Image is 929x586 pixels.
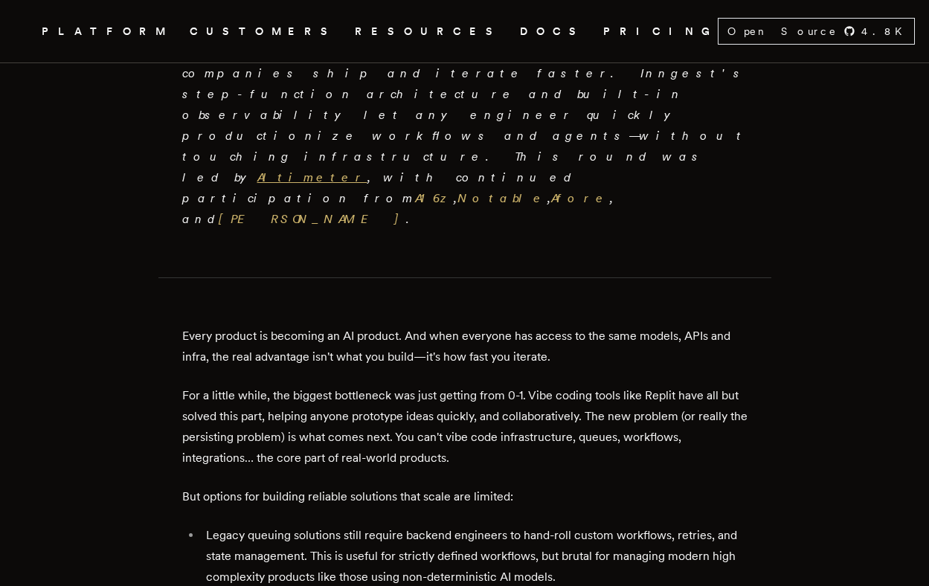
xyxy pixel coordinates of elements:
a: A16z [415,191,454,205]
a: [PERSON_NAME] [219,212,406,226]
a: Altimeter [257,170,367,184]
span: 4.8 K [861,24,911,39]
a: Afore [551,191,610,205]
a: CUSTOMERS [190,22,337,41]
a: PRICING [603,22,718,41]
span: Open Source [727,24,838,39]
button: PLATFORM [42,22,172,41]
p: Every product is becoming an AI product. And when everyone has access to the same models, APIs an... [182,326,748,367]
a: Notable [457,191,547,205]
p: For a little while, the biggest bottleneck was just getting from 0-1. Vibe coding tools like Repl... [182,385,748,469]
button: RESOURCES [355,22,502,41]
a: DOCS [520,22,585,41]
em: TLDR; we raised a $21M Series A to help companies ship and iterate faster. Inngest's step-functio... [182,45,748,226]
p: But options for building reliable solutions that scale are limited: [182,486,748,507]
